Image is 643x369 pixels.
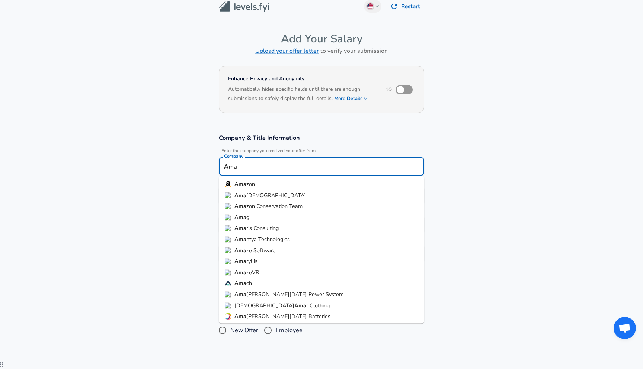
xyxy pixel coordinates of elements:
[234,268,246,276] strong: Ama
[230,326,258,335] span: New Offer
[234,213,246,221] strong: Ama
[225,192,231,198] img: amadeus.com
[234,301,294,309] span: [DEMOGRAPHIC_DATA]
[222,161,421,172] input: Google
[246,257,257,265] span: ryllis
[385,86,392,92] span: No
[276,326,303,335] span: Employee
[225,181,231,187] img: amazonlogo.png
[234,246,246,254] strong: Ama
[225,203,231,209] img: amazonteam.org
[246,235,290,243] span: ntya Technologies
[219,134,424,142] h3: Company & Title Information
[225,236,231,242] img: amantyatech.com
[234,312,246,320] strong: Ama
[225,291,231,297] img: amararajapowersystems.com
[225,269,231,275] img: amazevr.com
[234,279,246,287] strong: Ama
[246,312,330,320] span: [PERSON_NAME][DATE] Batteries
[234,202,246,210] strong: Ama
[246,213,250,221] span: gi
[255,47,319,55] a: Upload your offer letter
[228,85,375,104] h6: Automatically hides specific fields until there are enough submissions to safely display the full...
[219,32,424,46] h4: Add Your Salary
[225,214,231,220] img: amagi.com
[234,224,246,232] strong: Ama
[219,1,269,12] img: Levels.fyi
[246,246,276,254] span: ze Software
[225,259,231,264] img: amaryllispay.com
[225,313,231,320] img: pqv14qU.png
[246,279,252,287] span: ch
[246,268,259,276] span: zeVR
[246,291,343,298] span: [PERSON_NAME][DATE] Power System
[225,247,231,253] img: amaze.co
[334,93,368,104] button: More Details
[614,317,636,339] div: Open chat
[294,301,306,309] strong: Ama
[246,191,306,199] span: [DEMOGRAPHIC_DATA]
[224,154,243,158] label: Company
[246,180,255,188] span: zon
[228,75,375,83] h4: Enhance Privacy and Anonymity
[246,202,303,210] span: zon Conservation Team
[234,257,246,265] strong: Ama
[225,280,231,287] img: 9l6INhR.png
[234,191,246,199] strong: Ama
[246,224,279,232] span: ris Consulting
[367,3,373,9] img: English (US)
[219,46,424,56] h6: to verify your submission
[234,180,246,188] strong: Ama
[306,301,330,309] span: r Clothing
[219,148,424,154] span: Enter the company you received your offer from
[234,235,246,243] strong: Ama
[225,302,231,308] img: jainamar.com
[225,225,231,231] img: amaris.com
[234,291,246,298] strong: Ama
